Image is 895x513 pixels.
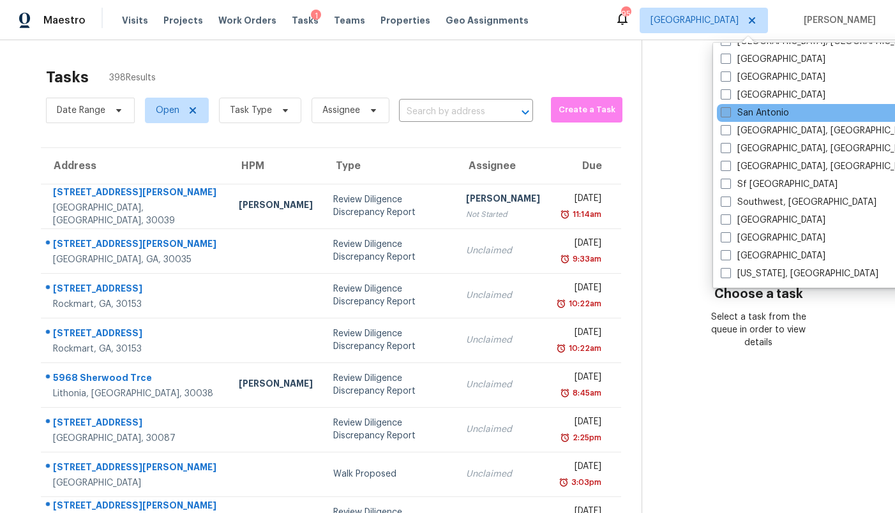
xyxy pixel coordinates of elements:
[239,198,313,214] div: [PERSON_NAME]
[721,232,825,244] label: [GEOGRAPHIC_DATA]
[466,192,540,208] div: [PERSON_NAME]
[229,148,323,184] th: HPM
[333,417,446,442] div: Review Diligence Discrepancy Report
[53,237,218,253] div: [STREET_ADDRESS][PERSON_NAME]
[239,377,313,393] div: [PERSON_NAME]
[516,103,534,121] button: Open
[122,14,148,27] span: Visits
[446,14,529,27] span: Geo Assignments
[721,89,825,101] label: [GEOGRAPHIC_DATA]
[53,253,218,266] div: [GEOGRAPHIC_DATA], GA, 30035
[570,431,601,444] div: 2:25pm
[721,71,825,84] label: [GEOGRAPHIC_DATA]
[53,202,218,227] div: [GEOGRAPHIC_DATA], [GEOGRAPHIC_DATA], 30039
[560,431,570,444] img: Overdue Alarm Icon
[560,237,602,253] div: [DATE]
[569,476,601,489] div: 3:03pm
[721,53,825,66] label: [GEOGRAPHIC_DATA]
[53,371,218,387] div: 5968 Sherwood Trce
[380,14,430,27] span: Properties
[466,378,540,391] div: Unclaimed
[560,326,602,342] div: [DATE]
[550,148,622,184] th: Due
[57,104,105,117] span: Date Range
[557,103,616,117] span: Create a Task
[651,14,739,27] span: [GEOGRAPHIC_DATA]
[551,97,622,123] button: Create a Task
[53,186,218,202] div: [STREET_ADDRESS][PERSON_NAME]
[560,460,602,476] div: [DATE]
[322,104,360,117] span: Assignee
[334,14,365,27] span: Teams
[560,192,602,208] div: [DATE]
[560,281,602,297] div: [DATE]
[109,71,156,84] span: 398 Results
[163,14,203,27] span: Projects
[333,372,446,398] div: Review Diligence Discrepancy Report
[333,193,446,219] div: Review Diligence Discrepancy Report
[156,104,179,117] span: Open
[333,283,446,308] div: Review Diligence Discrepancy Report
[53,298,218,311] div: Rockmart, GA, 30153
[559,476,569,489] img: Overdue Alarm Icon
[556,342,566,355] img: Overdue Alarm Icon
[466,423,540,436] div: Unclaimed
[53,387,218,400] div: Lithonia, [GEOGRAPHIC_DATA], 30038
[230,104,272,117] span: Task Type
[560,371,602,387] div: [DATE]
[46,71,89,84] h2: Tasks
[560,415,602,431] div: [DATE]
[218,14,276,27] span: Work Orders
[721,214,825,227] label: [GEOGRAPHIC_DATA]
[311,10,321,22] div: 1
[466,334,540,346] div: Unclaimed
[466,468,540,480] div: Unclaimed
[41,148,229,184] th: Address
[721,249,825,262] label: [GEOGRAPHIC_DATA]
[560,387,570,399] img: Overdue Alarm Icon
[700,311,816,349] div: Select a task from the queue in order to view details
[721,178,838,191] label: Sf [GEOGRAPHIC_DATA]
[466,208,540,221] div: Not Started
[53,432,218,445] div: [GEOGRAPHIC_DATA], 30087
[53,282,218,298] div: [STREET_ADDRESS]
[621,8,630,20] div: 95
[566,297,601,310] div: 10:22am
[570,387,601,399] div: 8:45am
[570,208,601,221] div: 11:14am
[323,148,456,184] th: Type
[721,267,878,280] label: [US_STATE], [GEOGRAPHIC_DATA]
[570,253,601,265] div: 9:33am
[466,244,540,257] div: Unclaimed
[292,16,319,25] span: Tasks
[333,238,446,264] div: Review Diligence Discrepancy Report
[53,327,218,343] div: [STREET_ADDRESS]
[333,327,446,353] div: Review Diligence Discrepancy Report
[466,289,540,302] div: Unclaimed
[799,14,876,27] span: [PERSON_NAME]
[53,416,218,432] div: [STREET_ADDRESS]
[399,102,497,122] input: Search by address
[556,297,566,310] img: Overdue Alarm Icon
[714,288,803,301] h3: Choose a task
[43,14,86,27] span: Maestro
[721,196,876,209] label: Southwest, [GEOGRAPHIC_DATA]
[566,342,601,355] div: 10:22am
[560,253,570,265] img: Overdue Alarm Icon
[53,477,218,489] div: [GEOGRAPHIC_DATA]
[721,107,789,119] label: San Antonio
[560,208,570,221] img: Overdue Alarm Icon
[456,148,550,184] th: Assignee
[53,343,218,355] div: Rockmart, GA, 30153
[333,468,446,480] div: Walk Proposed
[53,461,218,477] div: [STREET_ADDRESS][PERSON_NAME]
